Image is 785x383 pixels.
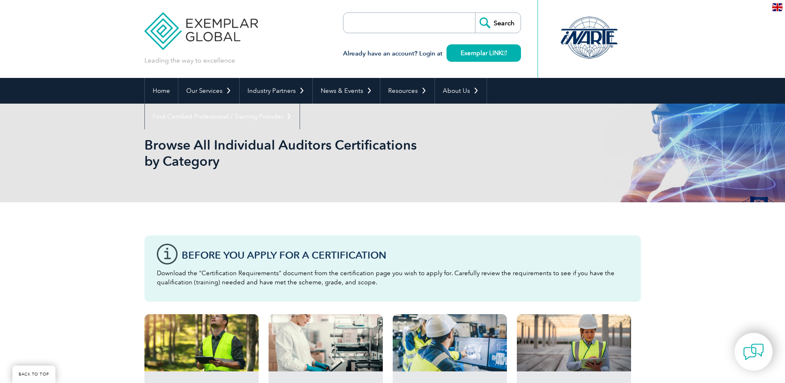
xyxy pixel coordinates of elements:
img: open_square.png [502,51,507,55]
a: Home [145,78,178,104]
input: Search [475,13,521,33]
a: News & Events [313,78,380,104]
h3: Before You Apply For a Certification [182,250,629,260]
p: Download the “Certification Requirements” document from the certification page you wish to apply ... [157,269,629,287]
a: About Us [435,78,487,104]
a: Our Services [178,78,239,104]
a: BACK TO TOP [12,366,55,383]
a: Resources [380,78,435,104]
img: contact-chat.png [743,342,764,362]
a: Exemplar LINK [447,44,521,62]
a: Find Certified Professional / Training Provider [145,104,300,129]
h1: Browse All Individual Auditors Certifications by Category [144,137,462,169]
img: en [772,3,783,11]
a: Industry Partners [240,78,312,104]
p: Leading the way to excellence [144,56,235,65]
h3: Already have an account? Login at [343,48,521,59]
